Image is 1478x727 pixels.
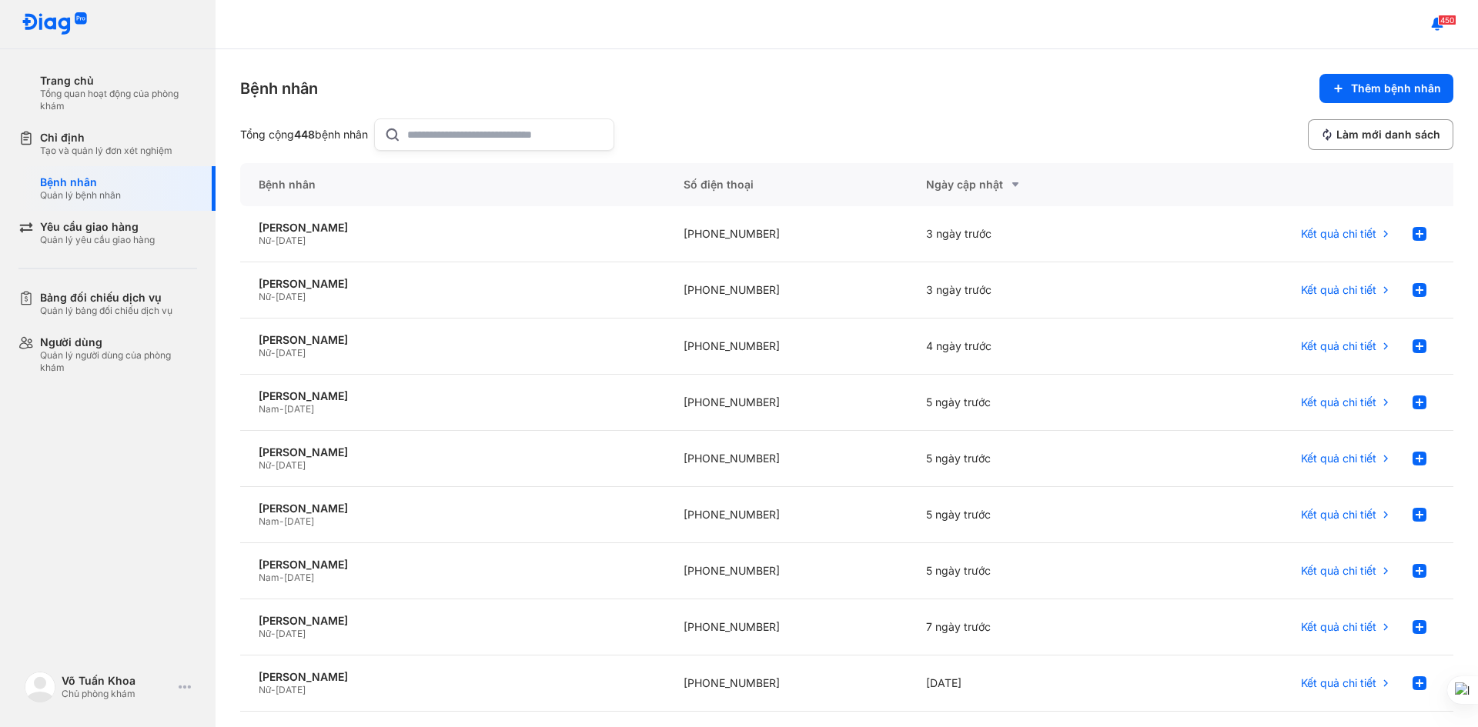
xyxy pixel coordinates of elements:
[259,221,647,235] div: [PERSON_NAME]
[240,163,665,206] div: Bệnh nhân
[279,403,284,415] span: -
[665,375,908,431] div: [PHONE_NUMBER]
[279,515,284,527] span: -
[1301,676,1376,690] span: Kết quả chi tiết
[908,318,1150,375] div: 4 ngày trước
[284,572,314,583] span: [DATE]
[40,234,155,246] div: Quản lý yêu cầu giao hàng
[908,375,1150,431] div: 5 ngày trước
[1301,395,1376,409] span: Kết quả chi tiết
[259,333,647,347] div: [PERSON_NAME]
[665,655,908,712] div: [PHONE_NUMBER]
[259,389,647,403] div: [PERSON_NAME]
[665,543,908,599] div: [PHONE_NUMBER]
[276,235,306,246] span: [DATE]
[665,487,908,543] div: [PHONE_NUMBER]
[40,74,197,88] div: Trang chủ
[1301,227,1376,241] span: Kết quả chi tiết
[40,305,172,317] div: Quản lý bảng đối chiếu dịch vụ
[40,335,197,349] div: Người dùng
[40,175,121,189] div: Bệnh nhân
[259,614,647,628] div: [PERSON_NAME]
[240,128,368,142] div: Tổng cộng bệnh nhân
[25,672,55,702] img: logo
[259,403,279,415] span: Nam
[908,599,1150,655] div: 7 ngày trước
[908,262,1150,318] div: 3 ngày trước
[908,487,1150,543] div: 5 ngày trước
[40,88,197,112] div: Tổng quan hoạt động của phòng khám
[665,431,908,487] div: [PHONE_NUMBER]
[271,347,276,358] span: -
[276,459,306,471] span: [DATE]
[259,572,279,583] span: Nam
[1308,119,1453,150] button: Làm mới danh sách
[1438,15,1456,25] span: 450
[1351,82,1441,95] span: Thêm bệnh nhân
[1301,339,1376,353] span: Kết quả chi tiết
[22,12,88,36] img: logo
[271,459,276,471] span: -
[284,515,314,527] span: [DATE]
[665,599,908,655] div: [PHONE_NUMBER]
[271,291,276,302] span: -
[40,145,172,157] div: Tạo và quản lý đơn xét nghiệm
[40,291,172,305] div: Bảng đối chiếu dịch vụ
[276,628,306,639] span: [DATE]
[908,206,1150,262] div: 3 ngày trước
[926,175,1132,194] div: Ngày cập nhật
[276,291,306,302] span: [DATE]
[240,78,318,99] div: Bệnh nhân
[1301,452,1376,465] span: Kết quả chi tiết
[271,684,276,695] span: -
[259,684,271,695] span: Nữ
[62,674,172,688] div: Võ Tuấn Khoa
[259,515,279,527] span: Nam
[276,684,306,695] span: [DATE]
[908,431,1150,487] div: 5 ngày trước
[259,670,647,684] div: [PERSON_NAME]
[62,688,172,700] div: Chủ phòng khám
[1301,508,1376,522] span: Kết quả chi tiết
[665,163,908,206] div: Số điện thoại
[1319,74,1453,103] button: Thêm bệnh nhân
[665,318,908,375] div: [PHONE_NUMBER]
[1336,128,1440,142] span: Làm mới danh sách
[259,291,271,302] span: Nữ
[908,543,1150,599] div: 5 ngày trước
[1301,283,1376,297] span: Kết quả chi tiết
[40,189,121,202] div: Quản lý bệnh nhân
[259,347,271,358] span: Nữ
[284,403,314,415] span: [DATE]
[1301,564,1376,578] span: Kết quả chi tiết
[665,262,908,318] div: [PHONE_NUMBER]
[276,347,306,358] span: [DATE]
[40,220,155,234] div: Yêu cầu giao hàng
[1301,620,1376,634] span: Kết quả chi tiết
[271,628,276,639] span: -
[40,349,197,374] div: Quản lý người dùng của phòng khám
[259,445,647,459] div: [PERSON_NAME]
[271,235,276,246] span: -
[665,206,908,262] div: [PHONE_NUMBER]
[294,128,315,141] span: 448
[259,558,647,572] div: [PERSON_NAME]
[259,235,271,246] span: Nữ
[40,131,172,145] div: Chỉ định
[259,459,271,471] span: Nữ
[259,502,647,515] div: [PERSON_NAME]
[279,572,284,583] span: -
[259,628,271,639] span: Nữ
[908,655,1150,712] div: [DATE]
[259,277,647,291] div: [PERSON_NAME]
